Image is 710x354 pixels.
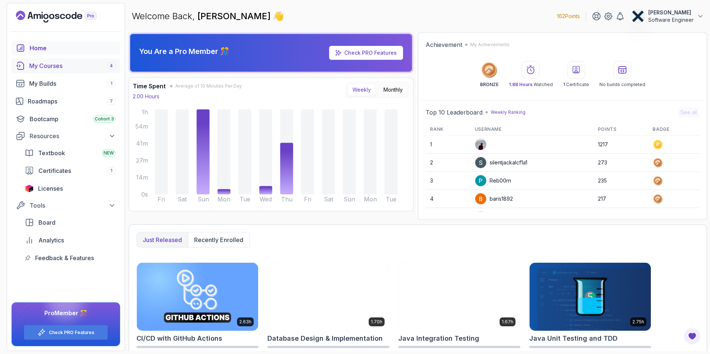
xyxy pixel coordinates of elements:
p: Certificate [563,82,589,88]
span: 7 [110,98,113,104]
span: Cohort 3 [95,116,114,122]
span: 1 [111,81,112,86]
a: roadmaps [11,94,120,109]
tspan: Fri [158,195,165,203]
td: 217 [594,190,649,208]
button: Recently enrolled [188,232,249,247]
h3: Time Spent [133,82,166,91]
img: Java Integration Testing card [399,263,520,331]
a: Landing page [16,11,114,23]
button: Just released [137,232,188,247]
div: baris1892 [475,193,513,205]
img: user profile image [475,157,486,168]
a: board [20,215,120,230]
p: 1.70h [371,319,382,325]
th: Points [594,123,649,136]
p: You Are a Pro Member 🎊 [139,46,229,57]
h2: Database Design & Implementation [267,333,383,344]
div: Justuus [475,211,508,223]
tspan: 54m [135,123,148,130]
p: Just released [143,235,182,244]
span: Certificates [38,166,71,175]
div: Home [30,44,116,52]
span: 👋 [273,10,284,22]
td: 4 [426,190,470,208]
a: courses [11,58,120,73]
td: 273 [594,154,649,172]
button: Weekly [348,84,376,96]
tspan: Mon [217,195,230,203]
tspan: 27m [136,157,148,164]
img: user profile image [475,193,486,204]
div: Resources [30,132,116,140]
a: Check PRO Features [329,46,403,60]
span: Board [38,218,55,227]
a: home [11,41,120,55]
a: Check PRO Features [49,330,94,336]
span: Licenses [38,184,63,193]
tspan: Sun [344,195,355,203]
button: Resources [11,129,120,143]
tspan: 1h [142,108,148,116]
span: Analytics [38,236,64,245]
div: My Builds [29,79,116,88]
tspan: Mon [364,195,377,203]
td: 2 [426,154,470,172]
p: No builds completed [599,82,645,88]
th: Username [470,123,594,136]
td: 3 [426,172,470,190]
th: Rank [426,123,470,136]
tspan: Sat [324,195,334,203]
p: Welcome Back, [132,10,284,22]
img: user profile image [475,139,486,150]
p: My Achievements [470,42,510,48]
a: Check PRO Features [344,50,397,56]
a: licenses [20,181,120,196]
button: See all [678,107,699,118]
p: Software Engineer [648,16,694,24]
div: Tools [30,201,116,210]
td: 1217 [594,136,649,154]
button: Tools [11,199,120,212]
p: 2.00 Hours [133,93,159,100]
span: 4 [110,63,113,69]
tspan: 14m [136,174,148,181]
div: Roadmaps [28,97,116,106]
span: 1 [563,82,565,87]
a: textbook [20,146,120,160]
img: Database Design & Implementation card [268,263,389,331]
span: [PERSON_NAME] [197,11,273,21]
span: Average of 10 Minutes Per Day [175,83,242,89]
p: Recently enrolled [194,235,243,244]
tspan: Tue [386,195,396,203]
tspan: 41m [136,140,148,147]
div: Bootcamp [30,115,116,123]
h2: Java Unit Testing and TDD [529,333,618,344]
p: 2.75h [632,319,644,325]
p: Weekly Ranking [491,109,525,115]
tspan: Sat [177,195,187,203]
p: BRONZE [480,82,498,88]
img: user profile image [475,175,486,186]
button: Check PRO Features [24,325,108,340]
div: My Courses [29,61,116,70]
tspan: Fri [304,195,311,203]
a: feedback [20,251,120,265]
img: CI/CD with GitHub Actions card [137,263,258,331]
h2: Achievement [426,40,462,49]
h2: CI/CD with GitHub Actions [136,333,222,344]
p: [PERSON_NAME] [648,9,694,16]
tspan: Sun [197,195,209,203]
h2: Top 10 Leaderboard [426,108,483,117]
span: Textbook [38,149,65,157]
img: default monster avatar [475,211,486,222]
h2: Java Integration Testing [398,333,479,344]
tspan: Tue [240,195,250,203]
span: 1 [111,168,112,174]
a: certificates [20,163,120,178]
p: 162 Points [557,13,580,20]
img: Java Unit Testing and TDD card [530,263,651,331]
span: NEW [104,150,114,156]
td: 1 [426,136,470,154]
button: Monthly [379,84,408,96]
